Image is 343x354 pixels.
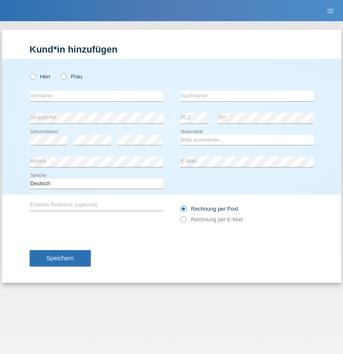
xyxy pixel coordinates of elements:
label: Frau [61,73,82,80]
a: menu [322,8,339,13]
i: menu [326,7,335,15]
h1: Kund*in hinzufügen [30,44,314,55]
input: Rechnung per Post [180,206,186,216]
label: Herr [30,73,51,80]
button: Speichern [30,250,91,266]
label: Rechnung per Post [180,206,238,212]
input: Herr [30,73,35,79]
span: Speichern [47,255,74,262]
input: Rechnung per E-Mail [180,216,186,227]
input: Frau [61,73,66,79]
label: Rechnung per E-Mail [180,216,243,223]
